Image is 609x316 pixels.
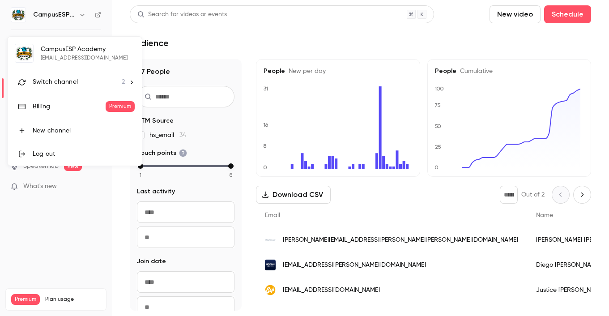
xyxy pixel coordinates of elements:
[106,101,135,112] span: Premium
[33,102,106,111] div: Billing
[33,126,135,135] div: New channel
[122,77,125,87] span: 2
[33,149,135,158] div: Log out
[33,77,78,87] span: Switch channel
